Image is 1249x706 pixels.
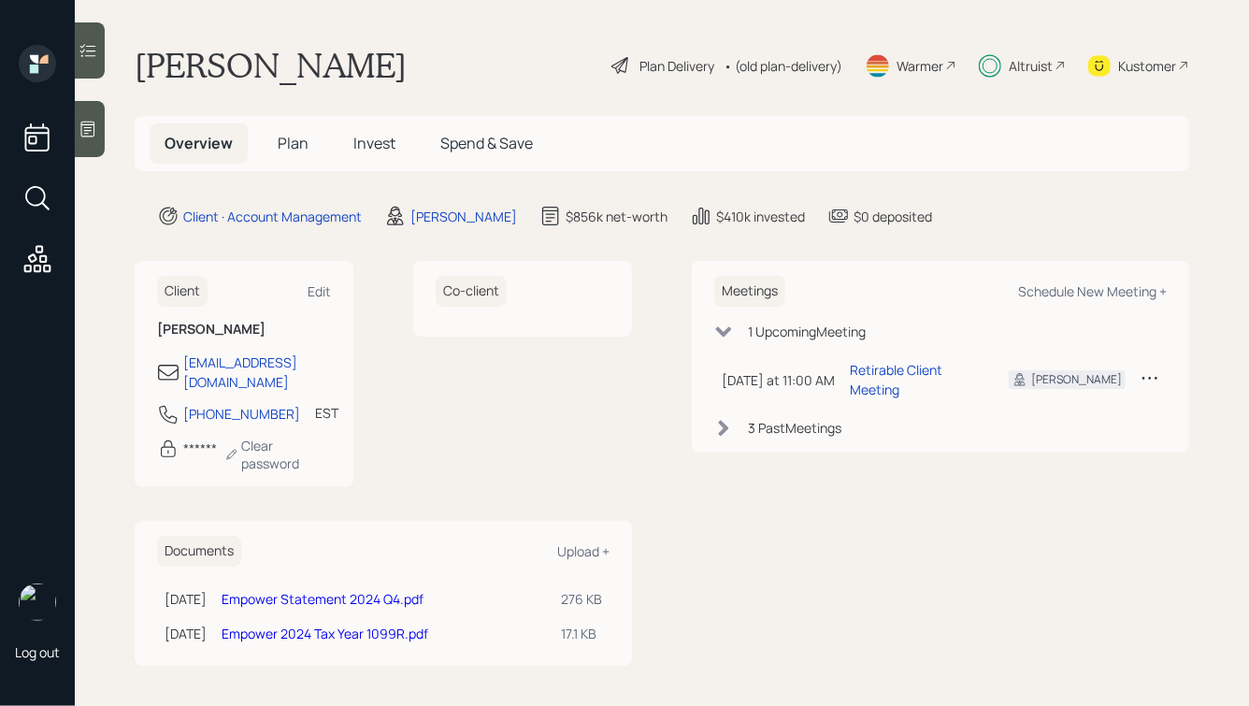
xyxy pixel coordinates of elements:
h6: Documents [157,536,241,567]
div: 17.1 KB [561,624,602,643]
h6: Client [157,276,208,307]
div: 276 KB [561,589,602,609]
span: Plan [278,133,309,153]
a: Empower 2024 Tax Year 1099R.pdf [222,625,428,642]
div: Upload + [557,542,610,560]
div: Plan Delivery [639,56,714,76]
span: Overview [165,133,233,153]
div: [PHONE_NUMBER] [183,404,300,424]
span: Spend & Save [440,133,533,153]
div: [PERSON_NAME] [410,207,517,226]
h6: Meetings [714,276,785,307]
div: [DATE] [165,589,207,609]
div: [EMAIL_ADDRESS][DOMAIN_NAME] [183,353,331,392]
div: 1 Upcoming Meeting [748,322,866,341]
div: [PERSON_NAME] [1031,371,1122,388]
div: Warmer [897,56,943,76]
div: Kustomer [1118,56,1176,76]
div: $410k invested [716,207,805,226]
div: • (old plan-delivery) [724,56,842,76]
a: Empower Statement 2024 Q4.pdf [222,590,424,608]
div: 3 Past Meeting s [748,418,841,438]
span: Invest [353,133,395,153]
h6: Co-client [436,276,507,307]
div: $0 deposited [854,207,932,226]
div: Altruist [1009,56,1053,76]
div: Clear password [224,437,331,472]
h6: [PERSON_NAME] [157,322,331,338]
div: Retirable Client Meeting [850,360,979,399]
div: Client · Account Management [183,207,362,226]
div: [DATE] at 11:00 AM [722,370,835,390]
div: [DATE] [165,624,207,643]
div: Log out [15,643,60,661]
img: hunter_neumayer.jpg [19,584,56,621]
div: Schedule New Meeting + [1018,282,1167,300]
h1: [PERSON_NAME] [135,45,407,86]
div: EST [315,403,338,423]
div: Edit [308,282,331,300]
div: $856k net-worth [566,207,668,226]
